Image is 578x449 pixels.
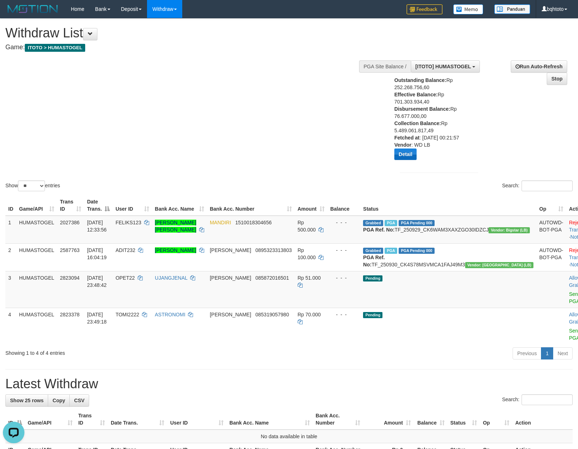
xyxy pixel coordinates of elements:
th: Trans ID: activate to sort column ascending [75,409,108,430]
span: Rp 500.000 [298,220,316,233]
span: Copy [52,398,65,403]
a: Stop [547,73,567,85]
span: ITOTO > HUMASTOGEL [25,44,85,52]
span: Marked by bqhpaujal [385,220,397,226]
b: Effective Balance: [394,92,438,97]
b: PGA Ref. No: [363,227,394,233]
span: [PERSON_NAME] [210,275,251,281]
td: 3 [5,271,16,308]
th: Status: activate to sort column ascending [448,409,480,430]
a: CSV [69,394,89,407]
td: TF_250929_CK6WAM3XAXZGO30IDZCJ [360,216,536,244]
th: Date Trans.: activate to sort column descending [84,195,113,216]
a: Previous [513,347,541,359]
button: Detail [394,148,417,160]
th: Op: activate to sort column ascending [536,195,566,216]
b: Fetched at [394,135,419,141]
th: Trans ID: activate to sort column ascending [57,195,84,216]
span: Copy 1510018304656 to clipboard [235,220,271,225]
span: 2587763 [60,247,80,253]
th: Game/API: activate to sort column ascending [16,195,57,216]
th: Bank Acc. Number: activate to sort column ascending [313,409,363,430]
div: Showing 1 to 4 of 4 entries [5,347,235,357]
span: PGA Pending [399,220,435,226]
span: Vendor URL: https://dashboard.q2checkout.com/secure [488,227,530,233]
span: ADIT232 [115,247,135,253]
div: - - - [330,219,358,226]
td: HUMASTOGEL [16,271,57,308]
th: Balance [327,195,361,216]
div: PGA Site Balance / [359,60,411,73]
th: Amount: activate to sort column ascending [363,409,413,430]
span: 2027386 [60,220,80,225]
th: Bank Acc. Name: activate to sort column ascending [226,409,313,430]
span: Rp 70.000 [298,312,321,317]
td: TF_250930_CK4S78MSVMCA1FAJ49M3 [360,243,536,271]
td: HUMASTOGEL [16,243,57,271]
img: MOTION_logo.png [5,4,60,14]
span: Grabbed [363,220,383,226]
label: Search: [502,394,573,405]
span: MANDIRI [210,220,231,225]
span: [DATE] 16:04:19 [87,247,107,260]
select: Showentries [18,180,45,191]
span: Pending [363,312,382,318]
th: ID: activate to sort column descending [5,409,25,430]
img: Feedback.jpg [407,4,442,14]
td: HUMASTOGEL [16,216,57,244]
span: Copy 0895323313803 to clipboard [256,247,292,253]
th: User ID: activate to sort column ascending [167,409,226,430]
div: Rp 252.268.756,60 Rp 701.303.934,40 Rp 76.677.000,00 Rp 5.489.061.817,49 : [DATE] 00:21:57 : WD LB [394,77,469,165]
th: Status [360,195,536,216]
b: Collection Balance: [394,120,441,126]
b: PGA Ref. No: [363,255,385,267]
label: Search: [502,180,573,191]
h1: Latest Withdraw [5,377,573,391]
div: - - - [330,311,358,318]
b: Vendor [394,142,411,148]
td: HUMASTOGEL [16,308,57,344]
span: CSV [74,398,84,403]
th: Date Trans.: activate to sort column ascending [108,409,167,430]
td: 2 [5,243,16,271]
span: Rp 51.000 [298,275,321,281]
td: AUTOWD-BOT-PGA [536,216,566,244]
label: Show entries [5,180,60,191]
a: [PERSON_NAME] [155,247,196,253]
th: Amount: activate to sort column ascending [295,195,327,216]
span: 2823094 [60,275,80,281]
span: PGA Pending [399,248,435,254]
a: UJANGJENAL [155,275,188,281]
span: [DATE] 23:49:18 [87,312,107,325]
span: 2823378 [60,312,80,317]
span: Grabbed [363,248,383,254]
button: [ITOTO] HUMASTOGEL [411,60,480,73]
th: ID [5,195,16,216]
span: [PERSON_NAME] [210,247,251,253]
a: ASTRONOMI [155,312,185,317]
a: Run Auto-Refresh [511,60,567,73]
td: AUTOWD-BOT-PGA [536,243,566,271]
a: 1 [541,347,553,359]
span: [DATE] 23:48:42 [87,275,107,288]
th: Balance: activate to sort column ascending [414,409,448,430]
input: Search: [522,394,573,405]
th: Bank Acc. Name: activate to sort column ascending [152,195,207,216]
div: - - - [330,274,358,281]
th: Op: activate to sort column ascending [480,409,512,430]
img: panduan.png [494,4,530,14]
span: Marked by bqhmonica [385,248,397,254]
b: Outstanding Balance: [394,77,446,83]
a: Copy [48,394,70,407]
span: [ITOTO] HUMASTOGEL [416,64,471,69]
span: Copy 085872016501 to clipboard [256,275,289,281]
a: Show 25 rows [5,394,48,407]
h4: Game: [5,44,378,51]
span: Vendor URL: https://dashboard.q2checkout.com/secure [465,262,534,268]
input: Search: [522,180,573,191]
td: No data available in table [5,430,573,443]
th: Game/API: activate to sort column ascending [25,409,75,430]
div: - - - [330,247,358,254]
span: Copy 085319057980 to clipboard [256,312,289,317]
span: TOMI2222 [115,312,139,317]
